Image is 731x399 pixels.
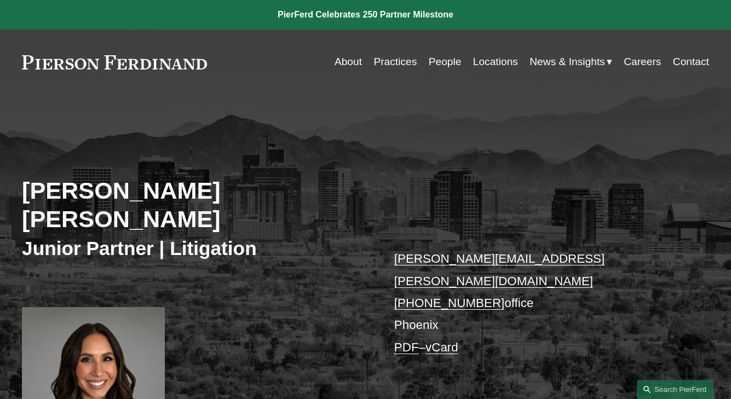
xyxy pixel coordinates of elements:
a: Search this site [637,380,713,399]
a: vCard [425,340,458,354]
a: folder dropdown [529,51,612,72]
a: [PHONE_NUMBER] [394,296,505,310]
a: [PERSON_NAME][EMAIL_ADDRESS][PERSON_NAME][DOMAIN_NAME] [394,252,605,287]
h2: [PERSON_NAME] [PERSON_NAME] [22,176,365,234]
span: News & Insights [529,53,605,72]
a: Locations [473,51,518,72]
a: People [429,51,462,72]
a: Contact [673,51,709,72]
a: About [335,51,362,72]
a: PDF [394,340,419,354]
a: Practices [373,51,417,72]
a: Careers [624,51,661,72]
h3: Junior Partner | Litigation [22,236,365,261]
p: office Phoenix – [394,248,681,358]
